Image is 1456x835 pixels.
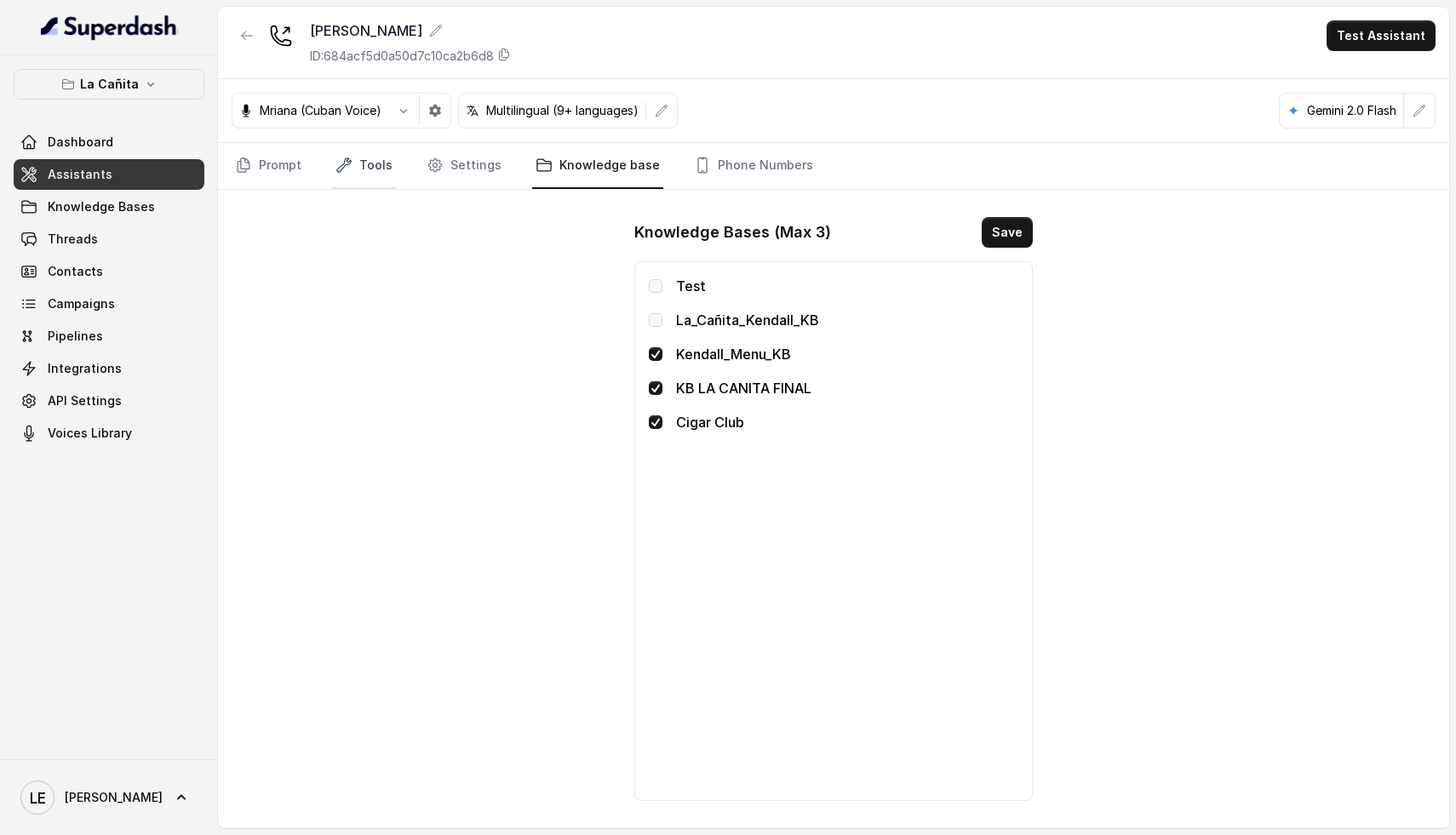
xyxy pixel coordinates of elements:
[48,263,103,280] span: Contacts
[48,392,122,409] span: API Settings
[532,143,663,189] a: Knowledge base
[48,425,132,442] span: Voices Library
[48,360,122,377] span: Integrations
[676,276,1018,296] p: Test
[982,217,1033,248] button: Save
[1307,102,1396,119] p: Gemini 2.0 Flash
[1327,20,1436,51] button: Test Assistant
[14,127,204,157] a: Dashboard
[30,789,46,807] text: LE
[676,310,1018,330] p: La_Cañita_Kendall_KB
[14,353,204,384] a: Integrations
[1287,104,1300,117] svg: google logo
[260,102,381,119] p: Mriana (Cuban Voice)
[310,48,494,65] p: ID: 684acf5d0a50d7c10ca2b6d8
[14,289,204,319] a: Campaigns
[676,344,1018,364] p: Kendall_Menu_KB
[14,256,204,287] a: Contacts
[332,143,396,189] a: Tools
[14,418,204,449] a: Voices Library
[14,192,204,222] a: Knowledge Bases
[41,14,178,41] img: light.svg
[676,412,1018,432] p: Cigar Club
[65,789,163,806] span: [PERSON_NAME]
[48,166,112,183] span: Assistants
[48,328,103,345] span: Pipelines
[691,143,817,189] a: Phone Numbers
[14,386,204,416] a: API Settings
[232,143,1436,189] nav: Tabs
[80,74,139,94] p: La Cañita
[423,143,505,189] a: Settings
[634,219,831,246] h1: Knowledge Bases (Max 3)
[14,774,204,821] a: [PERSON_NAME]
[14,224,204,255] a: Threads
[232,143,305,189] a: Prompt
[14,159,204,190] a: Assistants
[48,134,113,151] span: Dashboard
[14,69,204,100] button: La Cañita
[48,198,155,215] span: Knowledge Bases
[14,321,204,352] a: Pipelines
[48,295,115,312] span: Campaigns
[676,378,1018,398] p: KB LA CANITA FINAL
[310,20,511,41] div: [PERSON_NAME]
[48,231,98,248] span: Threads
[486,102,639,119] p: Multilingual (9+ languages)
